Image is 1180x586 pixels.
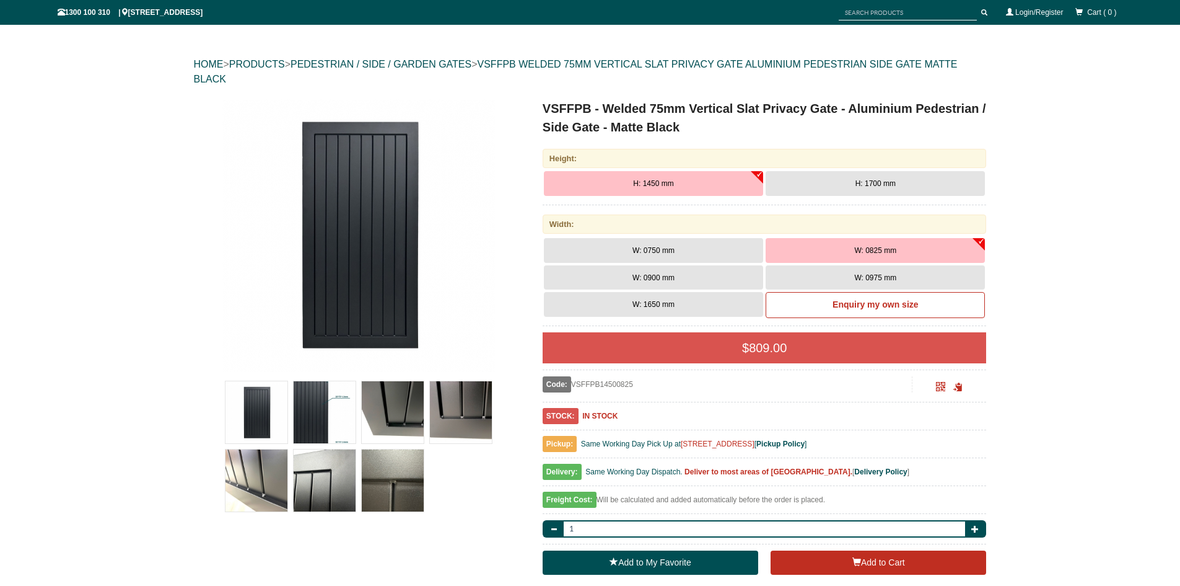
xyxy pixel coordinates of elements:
a: HOME [194,59,224,69]
a: VSFFPB - Welded 75mm Vertical Slat Privacy Gate - Aluminium Pedestrian / Side Gate - Matte Black ... [195,99,523,372]
button: Add to Cart [771,551,986,575]
img: VSFFPB - Welded 75mm Vertical Slat Privacy Gate - Aluminium Pedestrian / Side Gate - Matte Black ... [222,99,495,372]
button: W: 0975 mm [766,265,985,290]
button: W: 1650 mm [544,292,763,317]
div: VSFFPB14500825 [543,376,912,393]
button: W: 0900 mm [544,265,763,290]
span: H: 1700 mm [855,179,896,188]
img: VSFFPB - Welded 75mm Vertical Slat Privacy Gate - Aluminium Pedestrian / Side Gate - Matte Black [362,381,424,443]
a: VSFFPB WELDED 75MM VERTICAL SLAT PRIVACY GATE ALUMINIUM PEDESTRIAN SIDE GATE MATTE BLACK [194,59,958,84]
button: W: 0825 mm [766,238,985,263]
b: IN STOCK [582,412,618,420]
div: Will be calculated and added automatically before the order is placed. [543,492,987,514]
span: Same Working Day Pick Up at [ ] [581,440,807,448]
input: SEARCH PRODUCTS [839,5,977,20]
div: [ ] [543,464,987,486]
span: W: 0900 mm [632,273,675,282]
span: Freight Cost: [543,492,597,508]
a: Pickup Policy [756,440,805,448]
div: $ [543,332,987,363]
span: 809.00 [749,341,787,355]
a: PEDESTRIAN / SIDE / GARDEN GATES [291,59,471,69]
span: W: 0825 mm [854,246,896,255]
span: H: 1450 mm [633,179,673,188]
a: Enquiry my own size [766,292,985,318]
div: > > > [194,45,987,99]
span: Delivery: [543,464,582,480]
div: Width: [543,215,987,234]
img: VSFFPB - Welded 75mm Vertical Slat Privacy Gate - Aluminium Pedestrian / Side Gate - Matte Black [225,450,287,512]
span: Cart ( 0 ) [1087,8,1116,17]
a: Delivery Policy [854,468,907,476]
img: VSFFPB - Welded 75mm Vertical Slat Privacy Gate - Aluminium Pedestrian / Side Gate - Matte Black [225,381,287,443]
img: VSFFPB - Welded 75mm Vertical Slat Privacy Gate - Aluminium Pedestrian / Side Gate - Matte Black [294,450,356,512]
h1: VSFFPB - Welded 75mm Vertical Slat Privacy Gate - Aluminium Pedestrian / Side Gate - Matte Black [543,99,987,136]
b: Enquiry my own size [833,300,918,309]
a: Add to My Favorite [543,551,758,575]
span: W: 1650 mm [632,300,675,309]
span: W: 0975 mm [854,273,896,282]
span: Code: [543,376,571,393]
span: STOCK: [543,408,579,424]
a: PRODUCTS [229,59,285,69]
button: W: 0750 mm [544,238,763,263]
span: W: 0750 mm [632,246,675,255]
img: VSFFPB - Welded 75mm Vertical Slat Privacy Gate - Aluminium Pedestrian / Side Gate - Matte Black [362,450,424,512]
b: Deliver to most areas of [GEOGRAPHIC_DATA]. [684,468,852,476]
span: Pickup: [543,436,577,452]
a: Login/Register [1015,8,1063,17]
a: [STREET_ADDRESS] [681,440,754,448]
div: Height: [543,149,987,168]
img: VSFFPB - Welded 75mm Vertical Slat Privacy Gate - Aluminium Pedestrian / Side Gate - Matte Black [430,381,492,443]
span: Same Working Day Dispatch. [585,468,683,476]
img: VSFFPB - Welded 75mm Vertical Slat Privacy Gate - Aluminium Pedestrian / Side Gate - Matte Black [294,381,356,443]
span: 1300 100 310 | [STREET_ADDRESS] [58,8,203,17]
button: H: 1450 mm [544,171,763,196]
button: H: 1700 mm [766,171,985,196]
iframe: LiveChat chat widget [932,254,1180,543]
